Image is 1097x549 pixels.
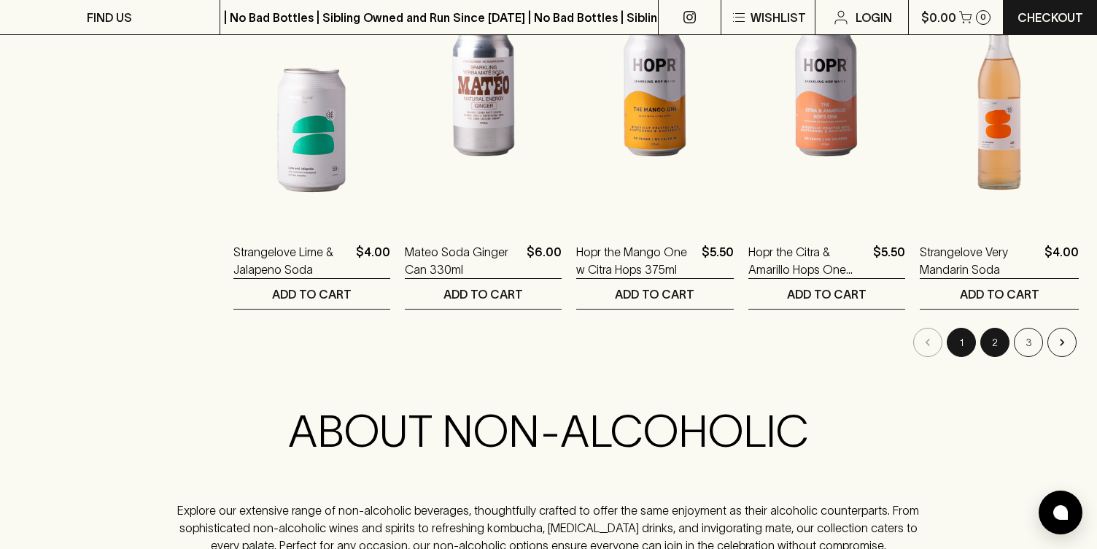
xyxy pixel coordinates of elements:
p: $6.00 [527,243,562,278]
p: $0.00 [921,9,956,26]
p: Checkout [1017,9,1083,26]
a: Hopr the Citra & Amarillo Hops One 375ml [748,243,867,278]
h2: ABOUT NON-ALCOHOLIC [165,405,933,458]
p: Login [856,9,892,26]
button: Go to page 2 [980,328,1009,357]
nav: pagination navigation [233,328,1079,357]
p: $4.00 [1044,243,1079,278]
button: ADD TO CART [233,279,390,309]
p: ADD TO CART [443,285,523,303]
button: ADD TO CART [576,279,733,309]
button: Go to page 3 [1014,328,1043,357]
p: $5.50 [873,243,905,278]
p: FIND US [87,9,132,26]
p: 0 [980,13,986,21]
p: ADD TO CART [615,285,694,303]
button: ADD TO CART [748,279,905,309]
button: page 1 [947,328,976,357]
button: ADD TO CART [405,279,562,309]
p: ADD TO CART [272,285,352,303]
p: ADD TO CART [960,285,1039,303]
p: Wishlist [751,9,806,26]
p: ADD TO CART [787,285,867,303]
button: Go to next page [1047,328,1077,357]
img: bubble-icon [1053,505,1068,520]
p: $5.50 [702,243,734,278]
p: $4.00 [356,243,390,278]
a: Mateo Soda Ginger Can 330ml [405,243,521,278]
a: Hopr the Mango One w Citra Hops 375ml [576,243,695,278]
a: Strangelove Lime & Jalapeno Soda [233,243,350,278]
button: ADD TO CART [920,279,1079,309]
a: Strangelove Very Mandarin Soda [920,243,1039,278]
